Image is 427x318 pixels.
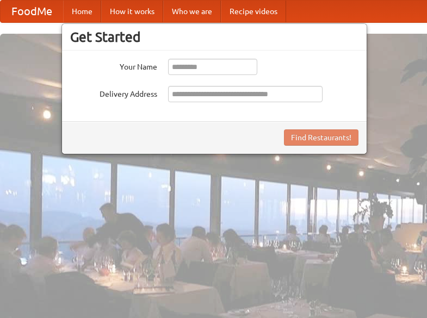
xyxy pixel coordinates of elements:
[1,1,63,22] a: FoodMe
[70,29,358,45] h3: Get Started
[221,1,286,22] a: Recipe videos
[101,1,163,22] a: How it works
[163,1,221,22] a: Who we are
[70,86,157,99] label: Delivery Address
[70,59,157,72] label: Your Name
[284,129,358,146] button: Find Restaurants!
[63,1,101,22] a: Home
